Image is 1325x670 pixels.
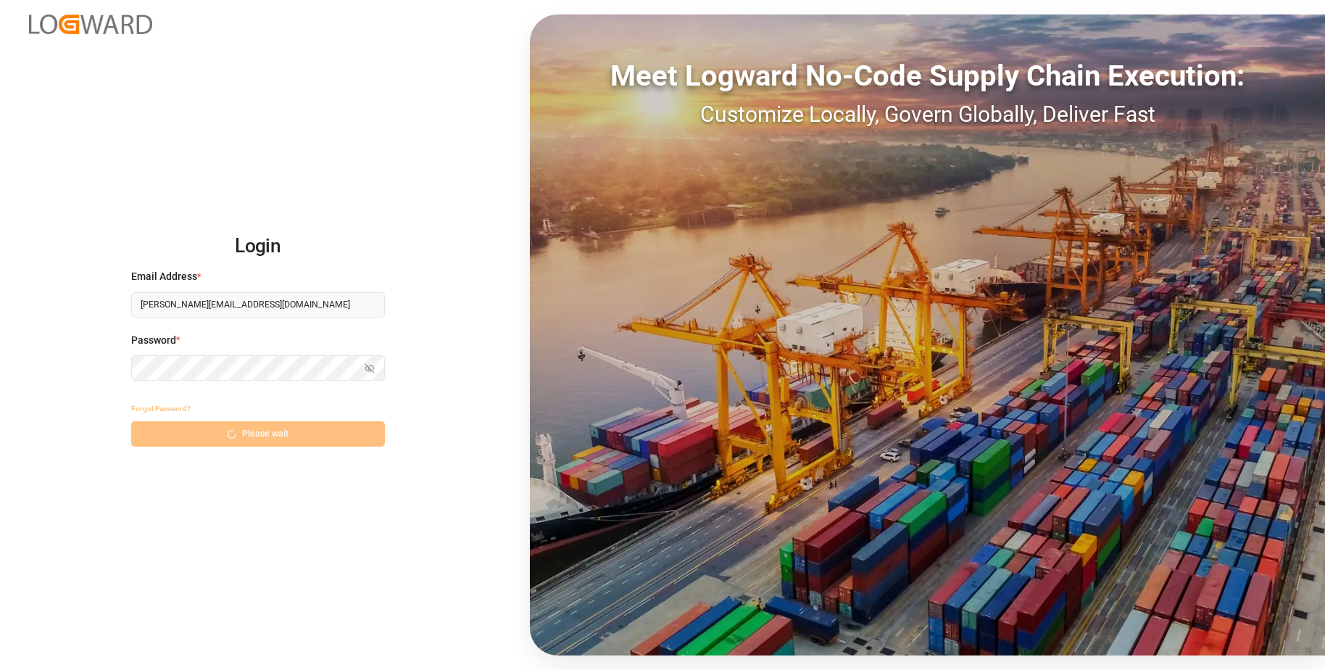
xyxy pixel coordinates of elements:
div: Meet Logward No-Code Supply Chain Execution: [530,54,1325,98]
input: Enter your email [131,292,385,318]
img: Logward_new_orange.png [29,15,152,34]
h2: Login [131,223,385,270]
span: Password [131,333,176,348]
div: Customize Locally, Govern Globally, Deliver Fast [530,98,1325,131]
span: Email Address [131,269,197,284]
